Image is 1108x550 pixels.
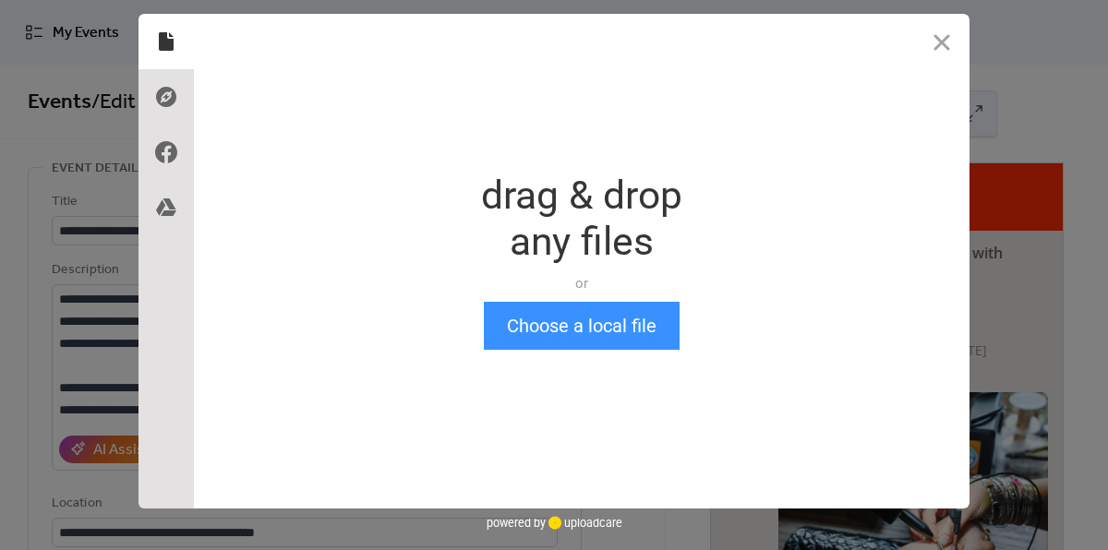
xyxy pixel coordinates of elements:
[481,173,682,265] div: drag & drop any files
[138,180,194,235] div: Google Drive
[138,14,194,69] div: Local Files
[914,14,969,69] button: Close
[138,69,194,125] div: Direct Link
[487,508,622,536] div: powered by
[484,302,680,350] button: Choose a local file
[546,516,622,530] a: uploadcare
[481,274,682,293] div: or
[138,125,194,180] div: Facebook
